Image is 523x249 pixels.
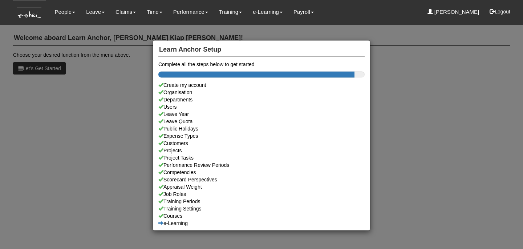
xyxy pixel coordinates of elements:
[158,132,365,140] a: Expense Types
[158,96,365,103] a: Departments
[158,61,365,68] div: Complete all the steps below to get started
[158,176,365,183] a: Scorecard Perspectives
[158,154,365,161] a: Project Tasks
[158,42,365,57] h4: Learn Anchor Setup
[158,183,365,190] a: Appraisal Weight
[158,89,365,96] a: Organisation
[158,220,365,227] a: e-Learning
[158,103,365,111] a: Users
[158,161,365,169] a: Performance Review Periods
[158,118,365,125] a: Leave Quota
[158,125,365,132] a: Public Holidays
[158,81,365,89] div: Create my account
[158,111,365,118] a: Leave Year
[158,205,365,212] a: Training Settings
[158,212,365,220] a: Courses
[158,190,365,198] a: Job Roles
[158,140,365,147] a: Customers
[158,169,365,176] a: Competencies
[158,198,365,205] a: Training Periods
[158,147,365,154] a: Projects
